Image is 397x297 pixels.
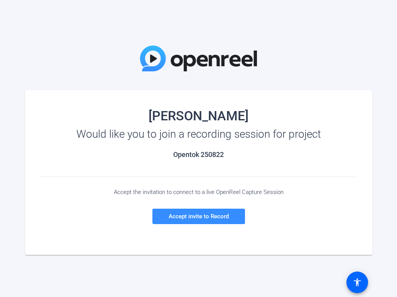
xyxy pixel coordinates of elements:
[41,150,357,159] h2: Opentok 250822
[169,213,229,220] span: Accept invite to Record
[41,110,357,122] div: [PERSON_NAME]
[152,209,245,224] a: Accept invite to Record
[41,128,357,140] div: Would like you to join a recording session for project
[353,278,362,287] mat-icon: accessibility
[140,46,257,71] img: OpenReel Logo
[41,189,357,196] div: Accept the invitation to connect to a live OpenReel Capture Session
